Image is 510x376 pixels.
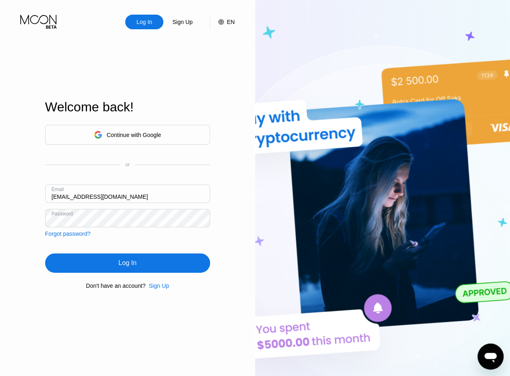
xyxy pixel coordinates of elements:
[119,259,137,267] div: Log In
[106,132,161,138] div: Continue with Google
[149,283,169,289] div: Sign Up
[227,19,234,25] div: EN
[45,230,91,237] div: Forgot password?
[45,125,210,145] div: Continue with Google
[52,187,64,192] div: Email
[477,343,503,369] iframe: Button to launch messaging window
[136,18,153,26] div: Log In
[145,283,169,289] div: Sign Up
[52,211,73,217] div: Password
[45,253,210,273] div: Log In
[45,100,210,115] div: Welcome back!
[163,15,202,29] div: Sign Up
[125,162,130,167] div: or
[86,283,146,289] div: Don't have an account?
[210,15,234,29] div: EN
[125,15,163,29] div: Log In
[171,18,193,26] div: Sign Up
